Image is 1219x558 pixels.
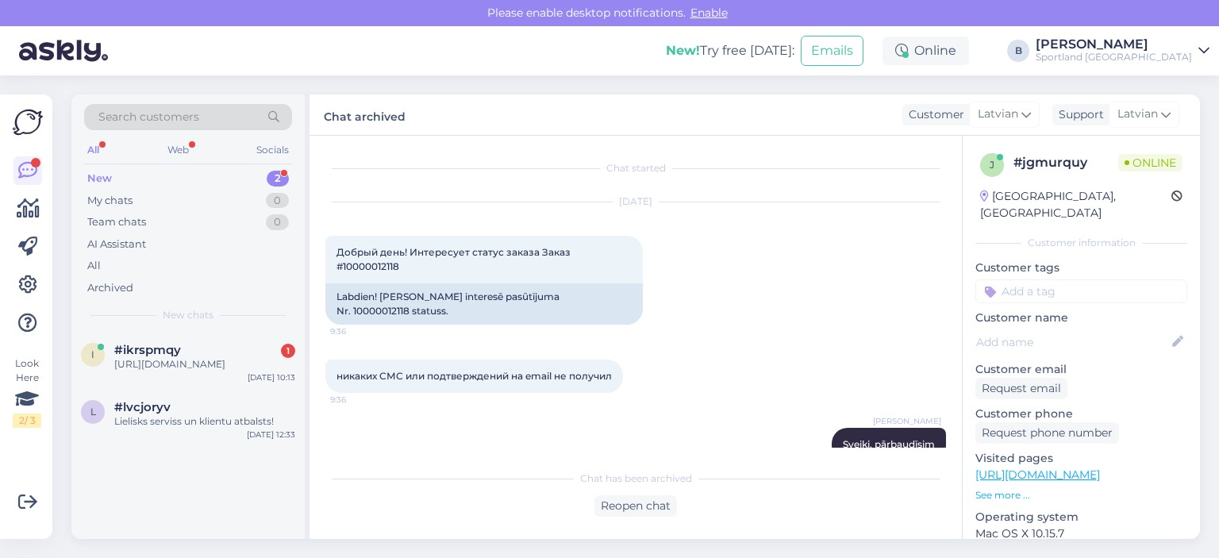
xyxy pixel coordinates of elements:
[975,236,1187,250] div: Customer information
[883,37,969,65] div: Online
[975,525,1187,542] p: Mac OS X 10.15.7
[980,188,1171,221] div: [GEOGRAPHIC_DATA], [GEOGRAPHIC_DATA]
[975,468,1100,482] a: [URL][DOMAIN_NAME]
[978,106,1018,123] span: Latvian
[975,378,1067,399] div: Request email
[975,361,1187,378] p: Customer email
[1036,38,1192,51] div: [PERSON_NAME]
[975,450,1187,467] p: Visited pages
[324,104,406,125] label: Chat archived
[13,414,41,428] div: 2 / 3
[90,406,96,418] span: l
[253,140,292,160] div: Socials
[114,414,295,429] div: Lielisks serviss un klientu atbalsts!
[1118,154,1182,171] span: Online
[248,371,295,383] div: [DATE] 10:13
[330,394,390,406] span: 9:36
[163,308,213,322] span: New chats
[267,171,289,187] div: 2
[114,357,295,371] div: [URL][DOMAIN_NAME]
[1036,51,1192,63] div: Sportland [GEOGRAPHIC_DATA]
[990,159,994,171] span: j
[580,471,692,486] span: Chat has been archived
[87,214,146,230] div: Team chats
[336,246,573,272] span: Добрый день! Интересует статус заказа Заказ #10000012118
[325,161,946,175] div: Chat started
[975,422,1119,444] div: Request phone number
[336,370,612,382] span: никаких СМС или подтверждений на email не получил
[114,400,171,414] span: #lvcjoryv
[330,325,390,337] span: 9:36
[114,343,181,357] span: #ikrspmqy
[902,106,964,123] div: Customer
[594,495,677,517] div: Reopen chat
[13,107,43,137] img: Askly Logo
[975,310,1187,326] p: Customer name
[873,415,941,427] span: [PERSON_NAME]
[1007,40,1029,62] div: B
[801,36,863,66] button: Emails
[281,344,295,358] div: 1
[87,280,133,296] div: Archived
[843,438,935,450] span: Sveiki, pārbaudīsim
[13,356,41,428] div: Look Here
[686,6,733,20] span: Enable
[1117,106,1158,123] span: Latvian
[87,258,101,274] div: All
[975,509,1187,525] p: Operating system
[975,279,1187,303] input: Add a tag
[975,406,1187,422] p: Customer phone
[666,43,700,58] b: New!
[325,283,643,325] div: Labdien! [PERSON_NAME] interesē pasūtījuma Nr. 10000012118 statuss.
[1036,38,1209,63] a: [PERSON_NAME]Sportland [GEOGRAPHIC_DATA]
[87,171,112,187] div: New
[91,348,94,360] span: i
[84,140,102,160] div: All
[266,214,289,230] div: 0
[87,193,133,209] div: My chats
[98,109,199,125] span: Search customers
[1052,106,1104,123] div: Support
[976,333,1169,351] input: Add name
[164,140,192,160] div: Web
[666,41,794,60] div: Try free [DATE]:
[1013,153,1118,172] div: # jgmurquy
[975,488,1187,502] p: See more ...
[247,429,295,441] div: [DATE] 12:33
[975,260,1187,276] p: Customer tags
[325,194,946,209] div: [DATE]
[266,193,289,209] div: 0
[87,237,146,252] div: AI Assistant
